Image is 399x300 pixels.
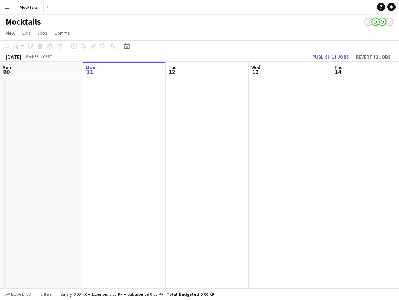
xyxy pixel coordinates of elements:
[251,64,260,70] span: Wed
[167,292,214,297] span: Total Budgeted 0.00 KR
[22,30,30,36] span: Edit
[385,18,393,26] app-user-avatar: Hektor Pantas
[34,28,50,37] a: Jobs
[3,291,32,298] button: Budgeted
[3,64,11,70] span: Sun
[37,30,47,36] span: Jobs
[85,68,95,76] span: 11
[168,64,176,70] span: Tue
[364,18,373,26] app-user-avatar: Hektor Pantas
[6,53,21,60] div: [DATE]
[371,18,380,26] app-user-avatar: Hektor Pantas
[52,28,73,37] a: Comms
[353,52,393,61] button: Revert 11 jobs
[38,292,55,297] span: 1 item
[334,64,343,70] span: Thu
[54,30,70,36] span: Comms
[6,17,41,27] h1: Mocktails
[11,292,31,297] span: Budgeted
[167,68,176,76] span: 12
[19,28,33,37] a: Edit
[3,28,18,37] a: View
[310,52,352,61] button: Publish 11 jobs
[86,64,95,70] span: Mon
[333,68,343,76] span: 14
[6,30,15,36] span: View
[250,68,260,76] span: 13
[378,18,387,26] app-user-avatar: Hektor Pantas
[43,54,52,59] div: CEST
[23,54,40,59] span: Week 33
[14,0,44,14] button: Mocktails
[61,292,214,297] div: Salary 0.00 KR + Expenses 0.00 KR + Subsistence 0.00 KR =
[2,68,11,76] span: 10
